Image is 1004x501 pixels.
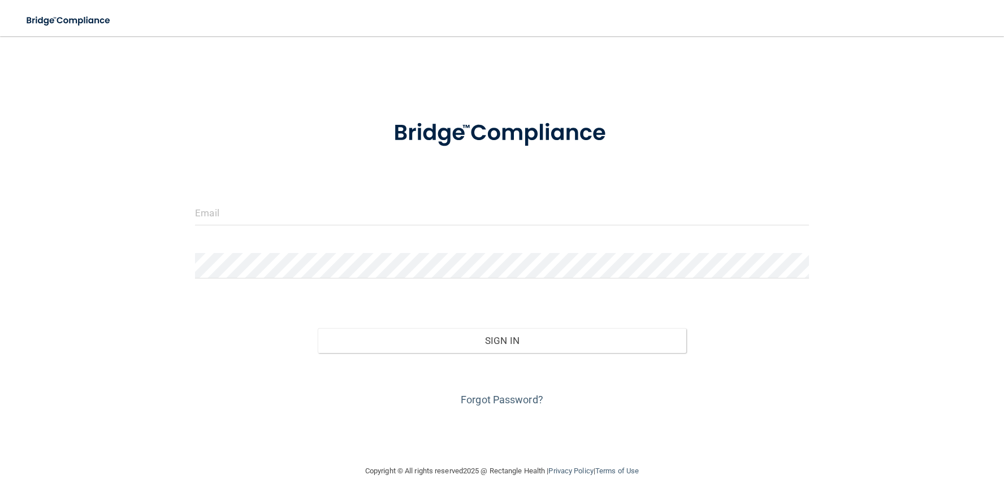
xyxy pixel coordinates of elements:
[461,394,543,406] a: Forgot Password?
[17,9,121,32] img: bridge_compliance_login_screen.278c3ca4.svg
[296,453,708,489] div: Copyright © All rights reserved 2025 @ Rectangle Health | |
[595,467,639,475] a: Terms of Use
[370,104,634,163] img: bridge_compliance_login_screen.278c3ca4.svg
[548,467,593,475] a: Privacy Policy
[318,328,686,353] button: Sign In
[195,200,808,225] input: Email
